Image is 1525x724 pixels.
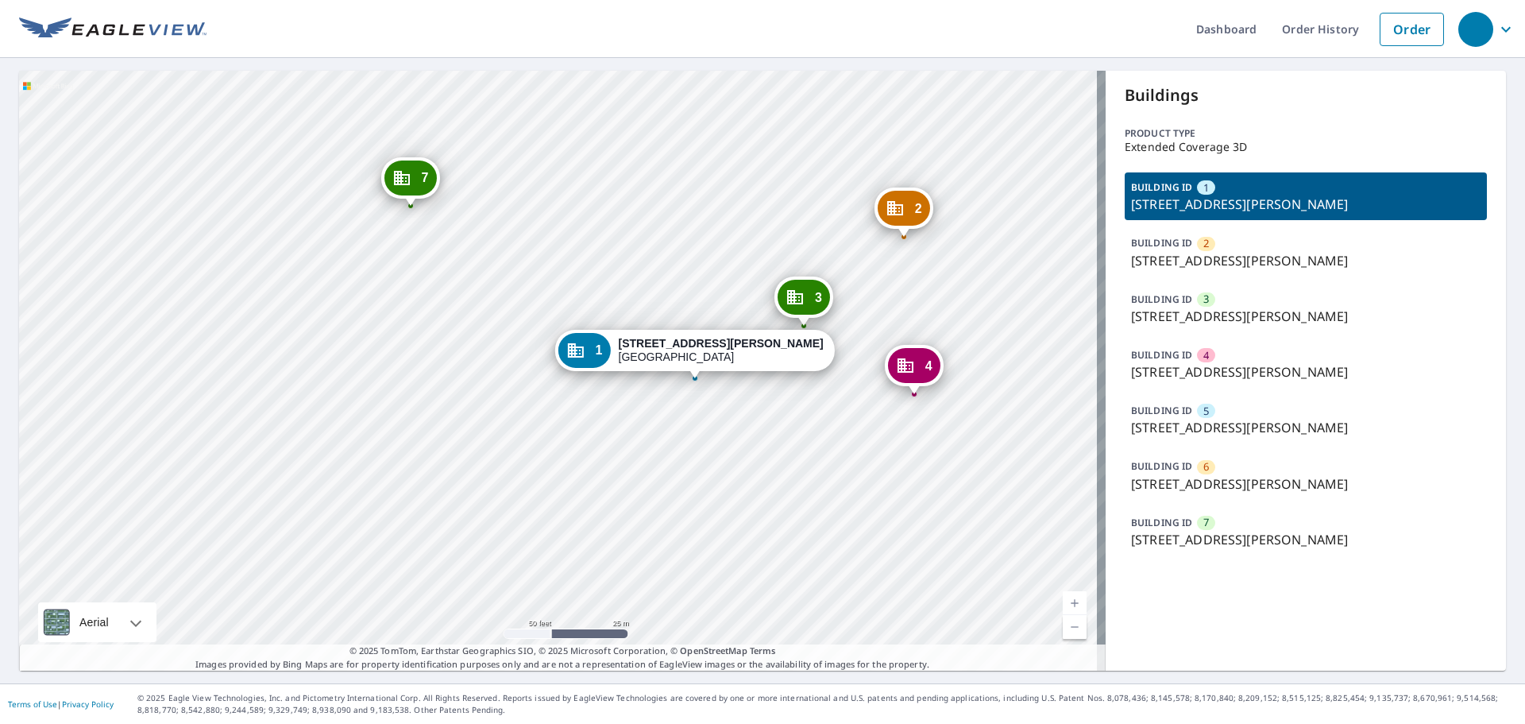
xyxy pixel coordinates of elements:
[1125,141,1487,153] p: Extended Coverage 3D
[1131,404,1192,417] p: BUILDING ID
[1063,615,1087,639] a: Current Level 19, Zoom Out
[1203,459,1209,474] span: 6
[1063,591,1087,615] a: Current Level 19, Zoom In
[1131,292,1192,306] p: BUILDING ID
[8,699,57,710] a: Terms of Use
[1131,459,1192,473] p: BUILDING ID
[19,645,1106,671] p: Images provided by Bing Maps are for property identification purposes only and are not a represen...
[1131,251,1481,270] p: [STREET_ADDRESS][PERSON_NAME]
[1131,195,1481,214] p: [STREET_ADDRESS][PERSON_NAME]
[38,602,156,642] div: Aerial
[885,345,944,394] div: Dropped pin, building 4, Commercial property, 9709 S Gessner Rd Houston, TX 77071
[1131,236,1192,250] p: BUILDING ID
[554,330,834,379] div: Dropped pin, building 1, Commercial property, 9707 S Gessner Rd Houston, TX 77071
[1203,515,1209,530] span: 7
[680,645,747,656] a: OpenStreetMap
[422,172,429,184] span: 7
[1203,292,1209,307] span: 3
[1203,348,1209,363] span: 4
[1131,180,1192,194] p: BUILDING ID
[874,188,933,237] div: Dropped pin, building 2, Commercial property, 9709 S Gessner Rd Houston, TX 77071
[595,344,602,356] span: 1
[774,277,833,326] div: Dropped pin, building 3, Commercial property, 9707 S Gessner Rd Houston, TX 77071
[62,699,114,710] a: Privacy Policy
[1125,83,1487,107] p: Buildings
[1131,418,1481,437] p: [STREET_ADDRESS][PERSON_NAME]
[1131,530,1481,549] p: [STREET_ADDRESS][PERSON_NAME]
[381,157,440,207] div: Dropped pin, building 7, Commercial property, 9627 S Gessner Rd Houston, TX 77071
[8,699,114,709] p: |
[915,203,922,215] span: 2
[349,645,776,658] span: © 2025 TomTom, Earthstar Geographics SIO, © 2025 Microsoft Corporation, ©
[1131,307,1481,326] p: [STREET_ADDRESS][PERSON_NAME]
[1380,13,1444,46] a: Order
[1203,180,1209,196] span: 1
[1203,236,1209,251] span: 2
[137,692,1517,716] p: © 2025 Eagle View Technologies, Inc. and Pictometry International Corp. All Rights Reserved. Repo...
[1203,404,1209,419] span: 5
[1131,362,1481,381] p: [STREET_ADDRESS][PERSON_NAME]
[925,360,932,372] span: 4
[75,602,114,642] div: Aerial
[1131,348,1192,362] p: BUILDING ID
[815,292,822,304] span: 3
[1131,516,1192,529] p: BUILDING ID
[619,337,824,364] div: [GEOGRAPHIC_DATA]
[1131,474,1481,494] p: [STREET_ADDRESS][PERSON_NAME]
[19,17,207,41] img: EV Logo
[619,337,824,350] strong: [STREET_ADDRESS][PERSON_NAME]
[1125,126,1487,141] p: Product type
[750,645,776,656] a: Terms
